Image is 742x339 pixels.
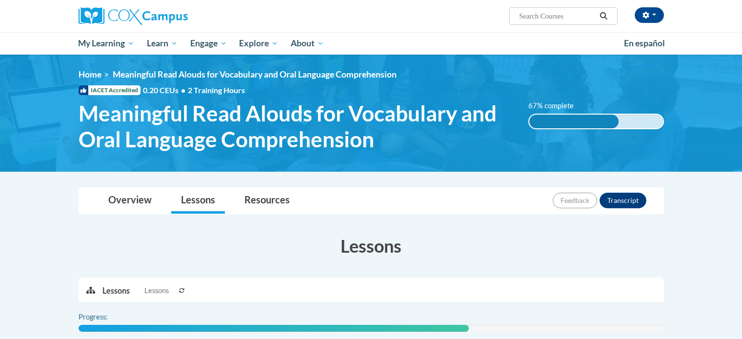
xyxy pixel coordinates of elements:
span: Learn [147,38,178,49]
button: Account Settings [635,7,664,23]
span: • [181,85,185,95]
span: Meaningful Read Alouds for Vocabulary and Oral Language Comprehension [79,100,514,152]
img: Cox Campus [79,7,188,25]
a: Explore [233,32,284,55]
a: Cox Campus [79,7,264,25]
span: 2 Training Hours [188,85,245,95]
label: 67% complete [528,100,584,111]
button: Transcript [600,193,646,208]
span: 0.20 CEUs [143,85,188,96]
a: En español [618,33,671,54]
button: Search [596,10,611,22]
button: Feedback [553,193,597,208]
a: About [284,32,330,55]
a: Learn [140,32,184,55]
div: 67% complete [529,115,619,128]
label: Progress: [79,312,135,322]
span: About [291,38,324,49]
span: IACET Accredited [79,85,140,95]
a: Home [79,69,101,80]
a: Lessons [171,188,225,214]
h3: Lessons [79,234,664,258]
span: Lessons [144,285,169,296]
a: Overview [99,188,161,214]
div: Main menu [64,32,679,55]
a: Engage [184,32,233,55]
a: Resources [235,188,300,214]
span: Meaningful Read Alouds for Vocabulary and Oral Language Comprehension [113,69,397,80]
p: Lessons [102,285,130,296]
span: My Learning [78,38,134,49]
span: Engage [190,38,227,49]
span: Explore [239,38,278,49]
a: My Learning [72,32,141,55]
input: Search Courses [518,10,596,22]
span: En español [624,38,665,48]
